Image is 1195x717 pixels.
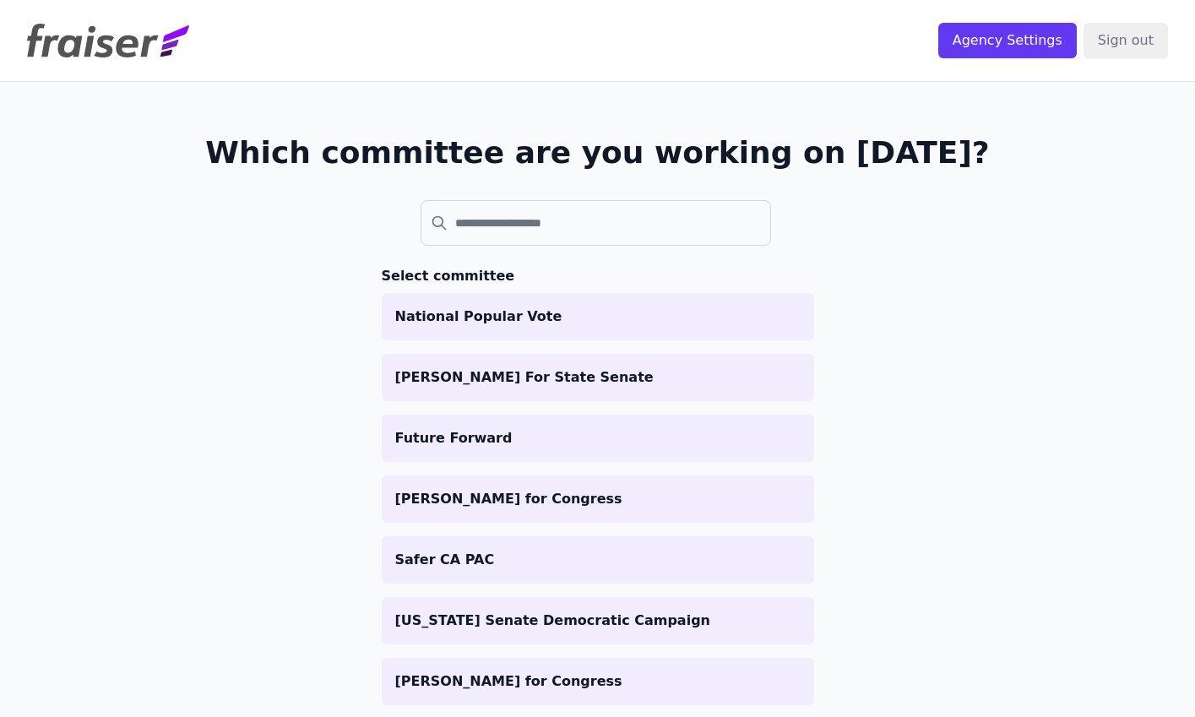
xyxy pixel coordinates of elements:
p: National Popular Vote [395,307,801,327]
a: Safer CA PAC [382,536,814,584]
p: [PERSON_NAME] for Congress [395,671,801,692]
h3: Select committee [382,266,814,286]
a: [US_STATE] Senate Democratic Campaign [382,597,814,644]
a: Future Forward [382,415,814,462]
p: Future Forward [395,428,801,448]
p: Safer CA PAC [395,550,801,570]
a: [PERSON_NAME] for Congress [382,658,814,705]
a: National Popular Vote [382,293,814,340]
p: [PERSON_NAME] For State Senate [395,367,801,388]
a: [PERSON_NAME] for Congress [382,475,814,523]
h1: Which committee are you working on [DATE]? [205,136,990,170]
a: [PERSON_NAME] For State Senate [382,354,814,401]
p: [US_STATE] Senate Democratic Campaign [395,611,801,631]
p: [PERSON_NAME] for Congress [395,489,801,509]
img: Fraiser Logo [27,24,189,57]
input: Sign out [1084,23,1168,58]
input: Agency Settings [938,23,1077,58]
